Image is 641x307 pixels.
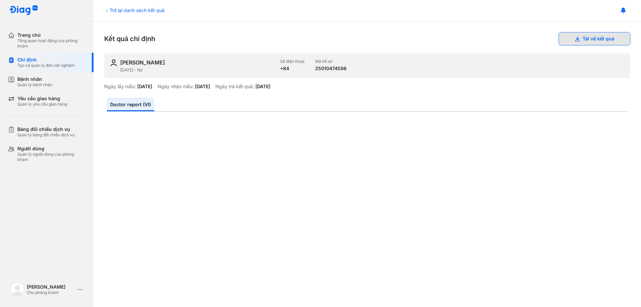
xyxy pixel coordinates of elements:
[104,32,630,45] div: Kết quả chỉ định
[17,32,85,38] div: Trang chủ
[137,84,152,90] div: [DATE]
[9,5,38,16] img: logo
[158,84,194,90] div: Ngày nhận mẫu:
[17,38,85,49] div: Tổng quan hoạt động của phòng khám
[17,57,75,63] div: Chỉ định
[104,84,136,90] div: Ngày lấy mẫu:
[315,65,347,71] div: 25010474598
[17,96,67,102] div: Yêu cầu giao hàng
[315,59,347,64] div: Mã hồ sơ
[195,84,210,90] div: [DATE]
[17,102,67,107] div: Quản lý yêu cầu giao hàng
[17,63,75,68] div: Tạo và quản lý đơn xét nghiệm
[107,98,154,111] a: Doctor report (VI)
[17,146,85,152] div: Người dùng
[27,290,75,295] div: Chủ phòng khám
[559,32,630,45] button: Tải về kết quả
[104,7,165,14] div: Trở lại danh sách kết quả
[120,67,275,73] div: [DATE] - Nữ
[280,65,304,71] div: +84
[120,59,165,66] div: [PERSON_NAME]
[17,132,75,138] div: Quản lý bảng đối chiếu dịch vụ
[17,126,75,132] div: Bảng đối chiếu dịch vụ
[17,82,52,88] div: Quản lý bệnh nhân
[110,59,118,67] img: user-icon
[280,59,304,64] div: Số điện thoại
[215,84,254,90] div: Ngày trả kết quả:
[11,283,24,296] img: logo
[17,152,85,162] div: Quản lý người dùng của phòng khám
[255,84,270,90] div: [DATE]
[27,284,75,290] div: [PERSON_NAME]
[17,76,52,82] div: Bệnh nhân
